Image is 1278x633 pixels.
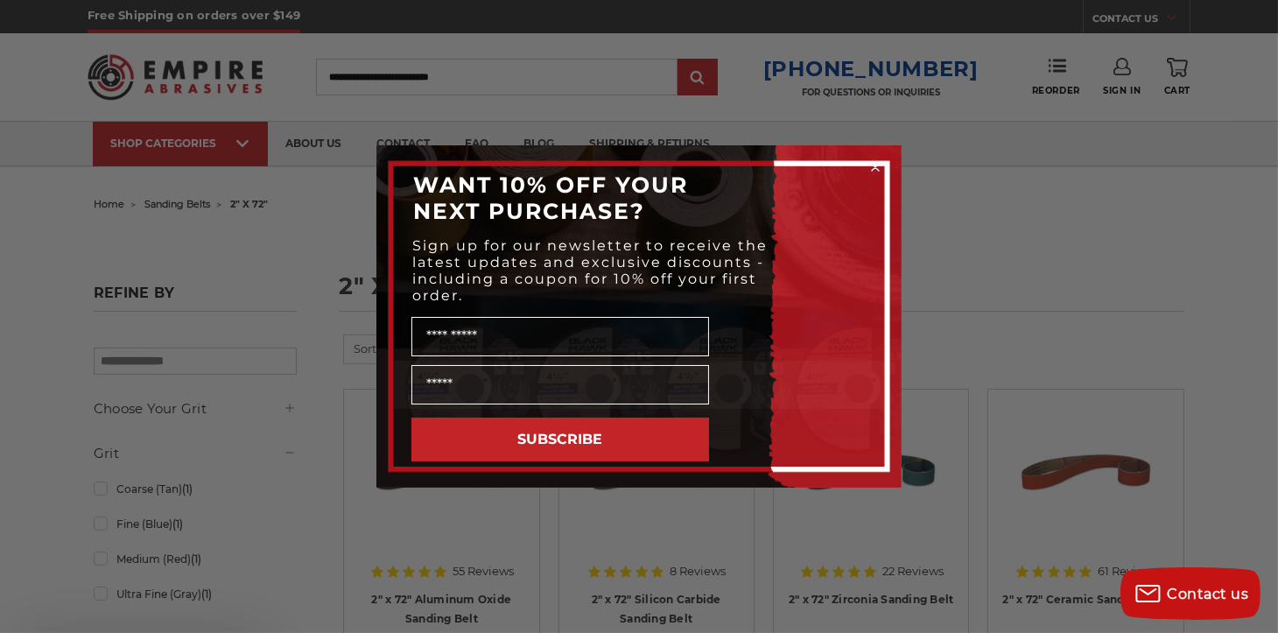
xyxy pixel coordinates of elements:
button: SUBSCRIBE [411,418,709,461]
span: Sign up for our newsletter to receive the latest updates and exclusive discounts - including a co... [412,237,768,304]
button: Contact us [1120,567,1260,620]
button: Close dialog [867,158,884,176]
input: Email [411,365,709,404]
span: WANT 10% OFF YOUR NEXT PURCHASE? [413,172,688,224]
span: Contact us [1168,586,1249,602]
